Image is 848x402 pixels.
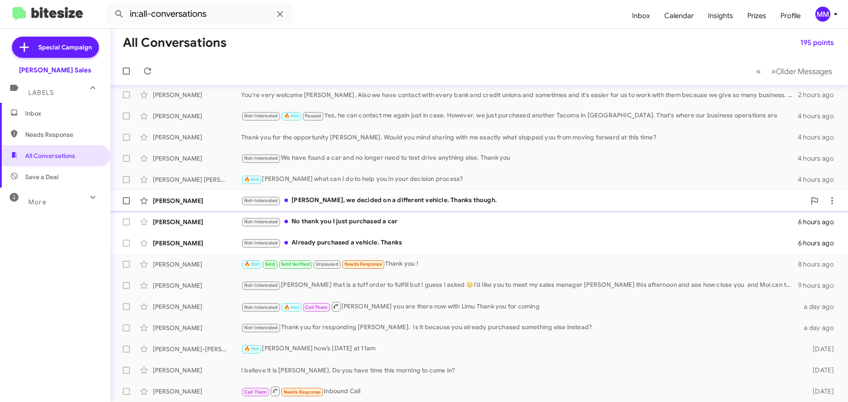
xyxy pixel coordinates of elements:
div: [PERSON_NAME] [153,90,241,99]
span: Sold [265,261,275,267]
span: Inbox [25,109,100,118]
div: [DATE] [799,366,841,375]
span: More [28,198,46,206]
div: 6 hours ago [798,218,841,226]
div: 9 hours ago [798,281,841,290]
span: Not-Interested [244,113,278,119]
a: Calendar [657,3,701,29]
span: 🔥 Hot [244,261,259,267]
span: Not-Interested [244,325,278,331]
div: [PERSON_NAME] [153,281,241,290]
div: [PERSON_NAME] [153,218,241,226]
span: Not-Interested [244,198,278,203]
div: [PERSON_NAME], we decided on a different vehicle. Thanks though. [241,195,806,206]
div: Thank you for the opportunity [PERSON_NAME]. Would you mind sharing with me exactly what stopped ... [241,133,798,142]
span: Needs Response [25,130,100,139]
span: Call Them [244,389,267,395]
div: [PERSON_NAME] [PERSON_NAME] [153,175,241,184]
span: 🔥 Hot [244,177,259,182]
span: Not-Interested [244,219,278,225]
div: We have found a car and no longer need to test drive anything else. Thank you [241,153,798,163]
span: Older Messages [776,67,832,76]
div: 6 hours ago [798,239,841,248]
div: [PERSON_NAME]-[PERSON_NAME] [153,345,241,353]
div: [PERSON_NAME] [153,154,241,163]
span: Needs Response [344,261,382,267]
nav: Page navigation example [751,62,837,80]
span: 195 points [800,35,834,51]
div: [PERSON_NAME] [153,260,241,269]
input: Search [107,4,292,25]
div: [PERSON_NAME] how’s [DATE] at 11am [241,344,799,354]
span: 🔥 Hot [244,346,259,352]
div: Yes, he can contact me again just in case. However, we just purchased another Tacoma in [GEOGRAPH... [241,111,798,121]
div: [PERSON_NAME] [153,133,241,142]
div: I believe it is [PERSON_NAME]. Do you have time this morning to come in? [241,366,799,375]
div: Inbound Call [241,386,799,397]
div: [PERSON_NAME] that is a tuff order to fulfill but I guess I asked 😊I’d like you to meet my sales ... [241,280,798,290]
span: Paused [305,113,321,119]
div: 4 hours ago [798,154,841,163]
div: 4 hours ago [798,112,841,120]
span: Special Campaign [38,43,92,52]
div: Thank you for responding [PERSON_NAME]. Is it because you already purchased something else instead? [241,323,799,333]
div: You're very welcome [PERSON_NAME]. Also we have contact with every bank and credit unions and som... [241,90,798,99]
span: Sold Verified [281,261,310,267]
button: Previous [751,62,766,80]
div: [PERSON_NAME] [153,366,241,375]
span: Not-Interested [244,240,278,246]
div: MM [815,7,830,22]
a: Inbox [625,3,657,29]
div: [PERSON_NAME] Sales [19,66,91,75]
div: Thank you ! [241,259,798,269]
div: No thank you I just purchased a car [241,217,798,227]
div: 8 hours ago [798,260,841,269]
span: Labels [28,89,54,97]
span: Unpaused [316,261,339,267]
h1: All Conversations [123,36,227,50]
span: Call Them [305,304,328,310]
div: 4 hours ago [798,175,841,184]
div: [PERSON_NAME] what can I do to help you in your decision process? [241,174,798,184]
span: Not-Interested [244,155,278,161]
span: Needs Response [284,389,321,395]
a: Insights [701,3,740,29]
div: [PERSON_NAME] [153,302,241,311]
button: MM [808,7,838,22]
span: 🔥 Hot [284,304,299,310]
div: a day ago [799,302,841,311]
div: [DATE] [799,387,841,396]
div: [PERSON_NAME] [153,323,241,332]
div: [PERSON_NAME] [153,196,241,205]
span: Save a Deal [25,173,58,181]
div: [DATE] [799,345,841,353]
span: 🔥 Hot [284,113,299,119]
span: » [771,66,776,77]
div: [PERSON_NAME] you are there now with Limu Thank you for coming [241,301,799,312]
div: 2 hours ago [798,90,841,99]
span: All Conversations [25,151,75,160]
div: Already purchased a vehicle. Thanks [241,238,798,248]
a: Profile [773,3,808,29]
button: 195 points [793,35,841,51]
span: « [756,66,761,77]
span: Not-Interested [244,304,278,310]
div: [PERSON_NAME] [153,239,241,248]
div: [PERSON_NAME] [153,112,241,120]
span: Not-Interested [244,282,278,288]
a: Prizes [740,3,773,29]
button: Next [766,62,837,80]
div: a day ago [799,323,841,332]
div: 4 hours ago [798,133,841,142]
a: Special Campaign [12,37,99,58]
div: [PERSON_NAME] [153,387,241,396]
